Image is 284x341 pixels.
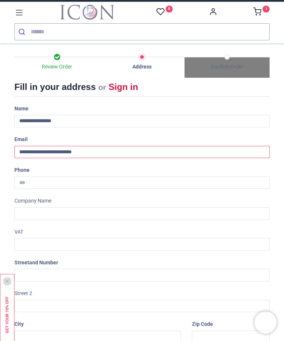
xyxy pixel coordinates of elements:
[60,5,114,20] a: Logo of Icon Wall Stickers
[14,318,24,331] label: City
[156,7,173,17] a: 0
[60,5,114,20] img: Icon Wall Stickers
[14,195,51,207] label: Company Name
[29,260,58,265] span: and Number
[108,82,138,92] a: Sign in
[14,164,30,177] label: Phone
[14,133,28,146] label: Email
[98,83,106,91] small: or
[14,82,96,92] span: Fill in your address
[14,257,58,269] label: Street
[14,63,99,71] div: Review Order
[192,318,213,331] label: Zip Code
[14,226,23,238] label: VAT
[254,311,277,334] iframe: Brevo live chat
[263,6,270,13] sup: 1
[209,10,217,16] a: Account Info
[185,63,270,71] div: Confirm Order
[14,287,32,300] label: Street 2
[166,6,173,13] sup: 0
[99,63,185,71] div: Address
[15,24,31,40] button: Submit
[253,10,270,16] a: 1
[14,103,28,115] label: Name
